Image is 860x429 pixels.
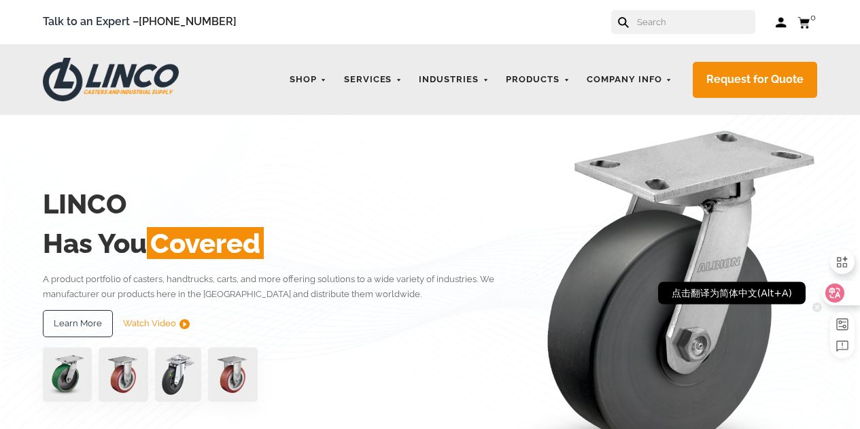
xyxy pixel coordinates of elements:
[43,184,505,224] h2: LINCO
[337,67,409,93] a: Services
[208,347,258,402] img: capture-59611-removebg-preview-1.png
[693,62,817,98] a: Request for Quote
[43,58,179,101] img: LINCO CASTERS & INDUSTRIAL SUPPLY
[147,227,264,259] span: Covered
[283,67,334,93] a: Shop
[797,14,817,31] a: 0
[43,347,91,402] img: pn3orx8a-94725-1-1-.png
[43,224,505,263] h2: Has You
[499,67,577,93] a: Products
[155,347,201,402] img: lvwpp200rst849959jpg-30522-removebg-preview-1.png
[580,67,679,93] a: Company Info
[43,272,505,301] p: A product portfolio of casters, handtrucks, carts, and more offering solutions to a wide variety ...
[179,319,190,329] img: subtract.png
[412,67,496,93] a: Industries
[43,310,113,337] a: Learn More
[636,10,755,34] input: Search
[43,13,237,31] span: Talk to an Expert –
[139,15,237,28] a: [PHONE_NUMBER]
[776,16,787,29] a: Log in
[123,310,190,337] a: Watch Video
[99,347,148,402] img: capture-59611-removebg-preview-1.png
[810,12,816,22] span: 0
